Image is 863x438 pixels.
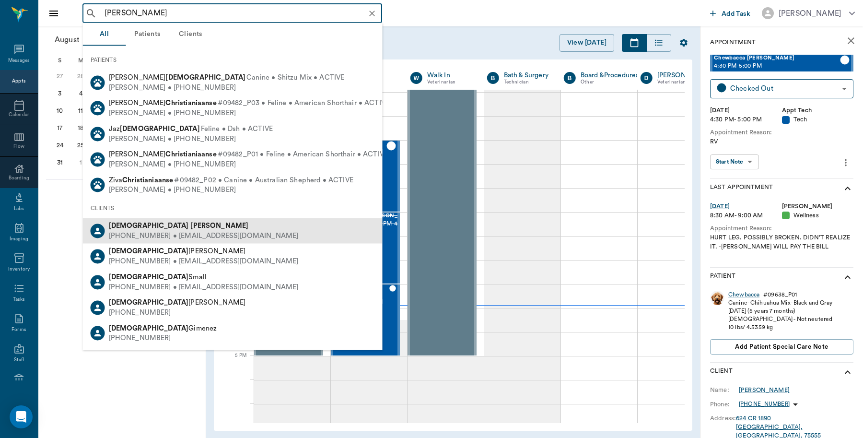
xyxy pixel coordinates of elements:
[641,72,653,84] div: D
[842,272,853,283] svg: show more
[782,115,854,124] div: Tech
[754,4,863,22] button: [PERSON_NAME]
[13,296,25,303] div: Tasks
[169,23,212,46] button: Clients
[109,159,388,169] div: [PERSON_NAME] • [PHONE_NUMBER]
[581,71,639,80] a: Board &Procedures
[710,183,773,194] p: Last Appointment
[728,299,832,307] div: Canine - Chihuahua Mix - Black and Gray
[710,224,853,233] div: Appointment Reason:
[53,104,67,118] div: Sunday, August 10, 2025
[74,156,87,169] div: Monday, September 1, 2025
[109,333,217,343] div: [PHONE_NUMBER]
[763,291,797,299] div: # 09638_P01
[109,257,299,267] div: [PHONE_NUMBER] • [EMAIL_ADDRESS][DOMAIN_NAME]
[165,74,245,81] b: [DEMOGRAPHIC_DATA]
[109,273,189,280] b: [DEMOGRAPHIC_DATA]
[710,414,736,423] div: Address:
[710,106,782,115] div: [DATE]
[201,124,273,134] span: Feline • Dsh • ACTIVE
[190,222,248,229] b: [PERSON_NAME]
[14,356,24,364] div: Staff
[427,71,473,80] a: Walk In
[739,400,790,408] p: [PHONE_NUMBER]
[74,139,87,152] div: Monday, August 25, 2025
[369,213,417,219] span: [PERSON_NAME]
[53,139,67,152] div: Sunday, August 24, 2025
[109,308,246,318] div: [PHONE_NUMBER]
[109,299,246,306] span: [PERSON_NAME]
[50,30,117,49] button: August2025
[710,367,733,378] p: Client
[74,104,87,118] div: Monday, August 11, 2025
[109,74,246,81] span: [PERSON_NAME]
[728,315,832,323] div: [DEMOGRAPHIC_DATA] - Not neutered
[504,78,549,86] div: Technician
[165,151,216,158] b: Christianiaanse
[109,222,189,229] b: [DEMOGRAPHIC_DATA]
[109,134,273,144] div: [PERSON_NAME] • [PHONE_NUMBER]
[222,351,246,375] div: 5 PM
[710,211,782,220] div: 8:30 AM - 9:00 AM
[109,248,246,255] span: [PERSON_NAME]
[109,125,200,132] span: Jaz
[710,128,853,137] div: Appointment Reason:
[410,72,422,84] div: W
[120,125,200,132] b: [DEMOGRAPHIC_DATA]
[581,78,639,86] div: Other
[710,339,853,355] button: Add patient Special Care Note
[564,72,576,84] div: B
[710,272,735,283] p: Patient
[657,71,712,80] div: [PERSON_NAME]
[109,273,207,280] span: Small
[218,150,388,160] span: #09482_P01 • Feline • American Shorthair • ACTIVE
[14,205,24,213] div: Labs
[49,53,70,68] div: S
[710,137,853,146] div: RV
[657,78,712,86] div: Veterinarian
[53,87,67,100] div: Sunday, August 3, 2025
[53,156,67,169] div: Sunday, August 31, 2025
[779,8,841,19] div: [PERSON_NAME]
[174,175,353,185] span: #09482_P02 • Canine • Australian Shepherd • ACTIVE
[53,121,67,135] div: Sunday, August 17, 2025
[369,219,417,238] span: 4:00 PM - 4:30 PM
[710,38,756,47] p: Appointment
[739,386,790,394] a: [PERSON_NAME]
[109,324,189,331] b: [DEMOGRAPHIC_DATA]
[12,326,26,333] div: Forms
[728,291,759,299] a: Chewbacca
[365,7,379,20] button: Clear
[782,202,854,211] div: [PERSON_NAME]
[109,231,299,241] div: [PHONE_NUMBER] • [EMAIL_ADDRESS][DOMAIN_NAME]
[109,185,353,195] div: [PERSON_NAME] • [PHONE_NUMBER]
[126,23,169,46] button: Patients
[109,151,217,158] span: [PERSON_NAME]
[109,176,174,183] span: Ziva
[83,50,383,70] div: PATIENTS
[560,34,614,52] button: View [DATE]
[728,323,832,331] div: 10 lbs / 4.5359 kg
[10,236,28,243] div: Imaging
[44,4,63,23] button: Close drawer
[109,282,299,292] div: [PHONE_NUMBER] • [EMAIL_ADDRESS][DOMAIN_NAME]
[70,53,92,68] div: M
[12,78,25,85] div: Appts
[710,115,782,124] div: 4:30 PM - 5:00 PM
[504,71,549,80] a: Bath & Surgery
[710,202,782,211] div: [DATE]
[838,154,853,171] button: more
[714,55,840,61] span: Chewbacca [PERSON_NAME]
[218,98,389,108] span: #09482_P03 • Feline • American Shorthair • ACTIVE
[109,324,217,331] span: Gimenez
[74,121,87,135] div: Monday, August 18, 2025
[842,183,853,194] svg: show more
[710,400,739,409] div: Phone:
[710,291,724,305] img: Profile Image
[82,33,103,47] span: 2025
[782,211,854,220] div: Wellness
